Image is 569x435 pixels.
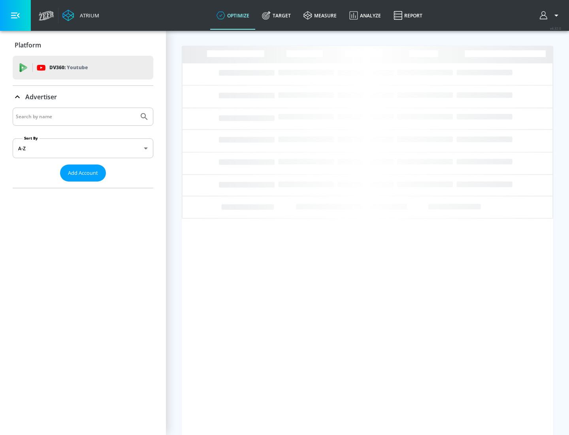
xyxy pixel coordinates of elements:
[343,1,387,30] a: Analyze
[13,86,153,108] div: Advertiser
[13,34,153,56] div: Platform
[67,63,88,72] p: Youtube
[49,63,88,72] p: DV360:
[297,1,343,30] a: measure
[13,182,153,188] nav: list of Advertiser
[77,12,99,19] div: Atrium
[387,1,429,30] a: Report
[210,1,256,30] a: optimize
[25,93,57,101] p: Advertiser
[60,165,106,182] button: Add Account
[256,1,297,30] a: Target
[550,26,561,30] span: v 4.32.0
[16,112,136,122] input: Search by name
[62,9,99,21] a: Atrium
[23,136,40,141] label: Sort By
[15,41,41,49] p: Platform
[13,108,153,188] div: Advertiser
[68,168,98,178] span: Add Account
[13,56,153,79] div: DV360: Youtube
[13,138,153,158] div: A-Z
